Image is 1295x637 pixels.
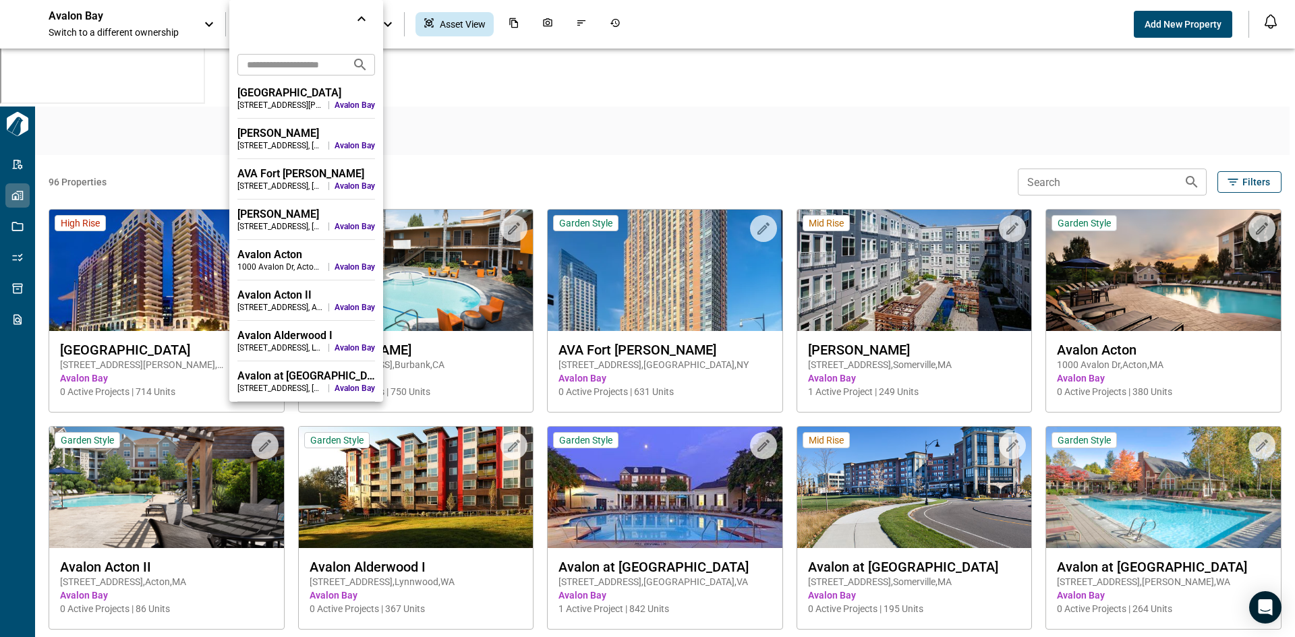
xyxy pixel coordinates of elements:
span: Avalon Bay [335,181,375,191]
div: [STREET_ADDRESS] , Lynnwood , [GEOGRAPHIC_DATA] [237,342,323,353]
span: Avalon Bay [335,262,375,272]
span: Avalon Bay [335,302,375,313]
span: Avalon Bay [335,140,375,151]
div: Avalon Acton II [237,289,375,302]
div: [PERSON_NAME] [237,208,375,221]
div: Avalon Acton [237,248,375,262]
div: [STREET_ADDRESS] , [GEOGRAPHIC_DATA] , [GEOGRAPHIC_DATA] [237,383,323,394]
div: Avalon at [GEOGRAPHIC_DATA] [237,369,375,383]
div: [STREET_ADDRESS] , [GEOGRAPHIC_DATA] , [GEOGRAPHIC_DATA] [237,181,323,191]
span: Avalon Bay [335,342,375,353]
button: Search projects [347,51,374,78]
div: [STREET_ADDRESS] , [GEOGRAPHIC_DATA] , [GEOGRAPHIC_DATA] [237,140,323,151]
div: 1000 Avalon Dr , Acton , [GEOGRAPHIC_DATA] [237,262,323,272]
div: [STREET_ADDRESS][PERSON_NAME] , [GEOGRAPHIC_DATA] , [GEOGRAPHIC_DATA] [237,100,323,111]
span: Avalon Bay [335,383,375,394]
div: Open Intercom Messenger [1249,591,1282,624]
div: [STREET_ADDRESS] , Acton , [GEOGRAPHIC_DATA] [237,302,323,313]
div: Avalon Alderwood I [237,329,375,342]
div: [PERSON_NAME] [237,127,375,140]
div: AVA Fort [PERSON_NAME] [237,167,375,181]
span: Avalon Bay [335,221,375,232]
div: [STREET_ADDRESS] , [GEOGRAPHIC_DATA] , [GEOGRAPHIC_DATA] [237,221,323,232]
div: [GEOGRAPHIC_DATA] [237,86,375,100]
span: Avalon Bay [335,100,375,111]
